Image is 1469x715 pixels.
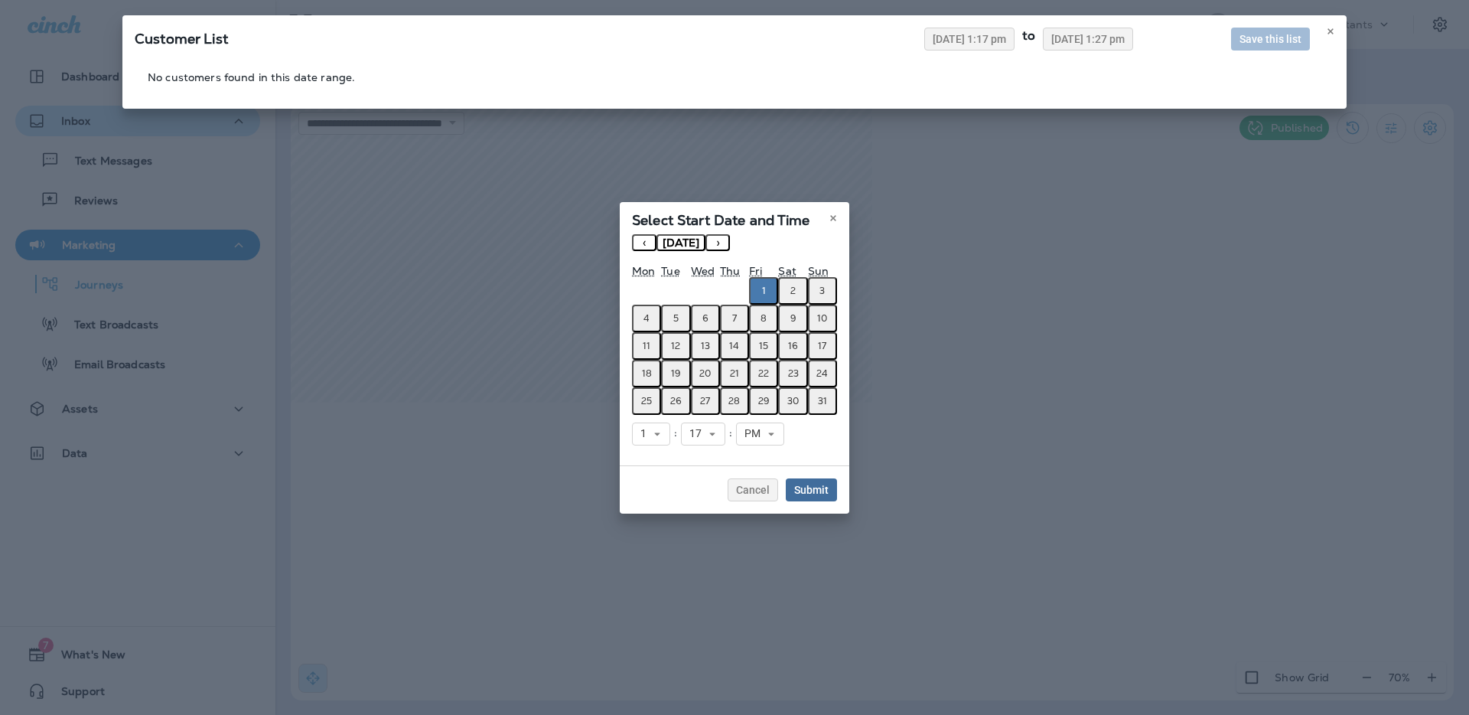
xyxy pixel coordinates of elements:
abbr: August 31, 2025 [818,395,827,407]
button: August 30, 2025 [778,387,807,415]
button: › [705,234,730,251]
button: August 22, 2025 [749,360,778,387]
abbr: August 16, 2025 [788,340,798,352]
abbr: August 29, 2025 [758,395,770,407]
abbr: August 30, 2025 [787,395,799,407]
abbr: Wednesday [691,264,715,278]
abbr: Thursday [720,264,740,278]
button: August 16, 2025 [778,332,807,360]
abbr: August 25, 2025 [641,395,652,407]
button: August 5, 2025 [661,305,690,332]
abbr: August 5, 2025 [673,312,679,325]
button: August 8, 2025 [749,305,778,332]
abbr: August 14, 2025 [729,340,739,352]
button: August 29, 2025 [749,387,778,415]
button: ‹ [632,234,656,251]
button: August 2, 2025 [778,277,807,305]
abbr: August 28, 2025 [728,395,740,407]
abbr: Friday [749,264,762,278]
abbr: Monday [632,264,655,278]
abbr: August 19, 2025 [671,367,681,380]
abbr: August 21, 2025 [730,367,739,380]
abbr: August 24, 2025 [816,367,828,380]
abbr: August 23, 2025 [788,367,799,380]
button: August 12, 2025 [661,332,690,360]
button: August 28, 2025 [720,387,749,415]
abbr: August 26, 2025 [670,395,682,407]
button: Cancel [728,478,778,501]
button: August 26, 2025 [661,387,690,415]
abbr: August 2, 2025 [790,285,796,297]
abbr: August 3, 2025 [819,285,825,297]
abbr: August 1, 2025 [762,285,766,297]
abbr: Saturday [778,264,796,278]
abbr: August 17, 2025 [818,340,826,352]
button: August 15, 2025 [749,332,778,360]
abbr: August 12, 2025 [671,340,680,352]
button: 17 [681,423,725,446]
button: August 20, 2025 [691,360,720,387]
abbr: August 9, 2025 [790,312,796,325]
span: Submit [794,485,829,495]
button: August 21, 2025 [720,360,749,387]
abbr: August 20, 2025 [699,367,711,380]
button: August 23, 2025 [778,360,807,387]
abbr: Sunday [808,264,829,278]
button: Submit [786,478,837,501]
button: August 6, 2025 [691,305,720,332]
button: PM [736,423,784,446]
abbr: Tuesday [661,264,679,278]
button: August 13, 2025 [691,332,720,360]
button: [DATE] [656,234,705,251]
abbr: August 6, 2025 [702,312,708,325]
abbr: August 10, 2025 [817,312,827,325]
button: August 17, 2025 [808,332,837,360]
div: : [725,423,736,446]
span: PM [744,427,767,440]
button: August 25, 2025 [632,387,661,415]
span: [DATE] [663,236,699,250]
span: 17 [689,427,708,440]
button: August 11, 2025 [632,332,661,360]
button: August 7, 2025 [720,305,749,332]
button: August 3, 2025 [808,277,837,305]
button: August 27, 2025 [691,387,720,415]
button: August 4, 2025 [632,305,661,332]
button: August 9, 2025 [778,305,807,332]
abbr: August 7, 2025 [732,312,737,325]
div: Select Start Date and Time [620,202,849,234]
button: August 1, 2025 [749,277,778,305]
button: August 31, 2025 [808,387,837,415]
abbr: August 18, 2025 [642,367,652,380]
button: August 19, 2025 [661,360,690,387]
div: : [670,423,681,446]
abbr: August 15, 2025 [759,340,768,352]
span: 1 [640,427,653,440]
abbr: August 11, 2025 [643,340,650,352]
abbr: August 8, 2025 [761,312,767,325]
button: August 24, 2025 [808,360,837,387]
button: August 10, 2025 [808,305,837,332]
span: Cancel [736,485,770,495]
abbr: August 22, 2025 [758,367,769,380]
abbr: August 13, 2025 [701,340,710,352]
abbr: August 27, 2025 [700,395,710,407]
button: 1 [632,423,670,446]
button: August 18, 2025 [632,360,661,387]
abbr: August 4, 2025 [643,312,650,325]
button: August 14, 2025 [720,332,749,360]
